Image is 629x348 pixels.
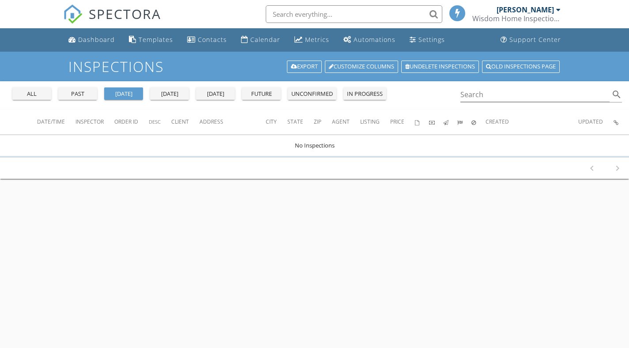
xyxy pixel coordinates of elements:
[418,35,445,44] div: Settings
[486,110,578,134] th: Created: Not sorted.
[390,118,404,125] span: Price
[125,32,177,48] a: Templates
[287,61,322,73] a: Export
[354,35,395,44] div: Automations
[288,87,336,100] button: unconfirmed
[390,110,415,134] th: Price: Not sorted.
[401,61,479,73] a: Undelete inspections
[63,4,83,24] img: The Best Home Inspection Software - Spectora
[150,87,189,100] button: [DATE]
[200,90,231,98] div: [DATE]
[37,110,75,134] th: Date/Time: Not sorted.
[471,110,486,134] th: Canceled: Not sorted.
[114,110,149,134] th: Order ID: Not sorted.
[198,35,227,44] div: Contacts
[314,110,332,134] th: Zip: Not sorted.
[149,110,171,134] th: Desc: Not sorted.
[332,110,360,134] th: Agent: Not sorted.
[291,90,333,98] div: unconfirmed
[68,59,560,74] h1: Inspections
[332,118,350,125] span: Agent
[360,118,380,125] span: Listing
[184,32,230,48] a: Contacts
[196,87,235,100] button: [DATE]
[611,89,622,100] i: search
[340,32,399,48] a: Automations (Basic)
[343,87,386,100] button: in progress
[266,118,277,125] span: City
[406,32,448,48] a: Settings
[305,35,329,44] div: Metrics
[429,110,443,134] th: Paid: Not sorted.
[287,110,314,134] th: State: Not sorted.
[75,118,104,125] span: Inspector
[314,118,321,125] span: Zip
[12,87,51,100] button: all
[266,110,287,134] th: City: Not sorted.
[486,118,509,125] span: Created
[149,118,161,125] span: Desc
[139,35,173,44] div: Templates
[58,87,97,100] button: past
[171,118,189,125] span: Client
[16,90,48,98] div: all
[614,110,629,134] th: Inspection Details: Not sorted.
[415,110,429,134] th: Agreements signed: Not sorted.
[325,61,398,73] a: Customize Columns
[62,90,94,98] div: past
[245,90,277,98] div: future
[497,5,554,14] div: [PERSON_NAME]
[89,4,161,23] span: SPECTORA
[65,32,118,48] a: Dashboard
[347,90,383,98] div: in progress
[287,118,303,125] span: State
[482,61,560,73] a: Old inspections page
[37,118,65,125] span: Date/Time
[154,90,185,98] div: [DATE]
[114,118,138,125] span: Order ID
[200,118,223,125] span: Address
[108,90,139,98] div: [DATE]
[171,110,200,134] th: Client: Not sorted.
[509,35,561,44] div: Support Center
[460,87,610,102] input: Search
[237,32,284,48] a: Calendar
[291,32,333,48] a: Metrics
[75,110,114,134] th: Inspector: Not sorted.
[457,110,471,134] th: Submitted: Not sorted.
[266,5,442,23] input: Search everything...
[497,32,565,48] a: Support Center
[360,110,390,134] th: Listing: Not sorted.
[78,35,115,44] div: Dashboard
[242,87,281,100] button: future
[250,35,280,44] div: Calendar
[578,110,614,134] th: Updated: Not sorted.
[443,110,457,134] th: Published: Not sorted.
[578,118,603,125] span: Updated
[104,87,143,100] button: [DATE]
[472,14,561,23] div: Wisdom Home Inspection Services LLC
[200,110,266,134] th: Address: Not sorted.
[63,12,161,30] a: SPECTORA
